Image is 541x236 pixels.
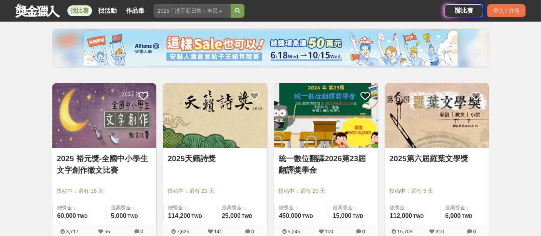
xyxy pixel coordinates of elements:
[274,83,378,148] a: Cover Image
[436,229,444,234] span: 310
[168,187,263,195] span: 投稿中：還有 29 天
[333,212,352,219] span: 15,000
[52,83,156,148] a: Cover Image
[52,83,156,148] img: Cover Image
[66,229,79,234] span: 3,717
[288,229,300,234] span: 5,245
[77,214,87,219] span: TWD
[397,229,413,234] span: 15,703
[168,204,212,212] span: 總獎金：
[279,212,301,219] span: 450,000
[191,214,202,219] span: TWD
[390,153,484,164] a: 2025第六屆羅葉文學獎
[385,83,489,148] img: Cover Image
[222,212,241,219] span: 25,000
[111,204,152,212] span: 最高獎金：
[362,229,365,234] span: 0
[274,83,378,148] img: Cover Image
[487,4,526,17] div: 登入 / 註冊
[325,229,333,234] span: 100
[279,204,323,212] span: 總獎金：
[168,153,263,164] a: 2025天籟詩獎
[95,5,120,16] a: 找活動
[57,153,152,176] a: 2025 裕元獎-全國中小學生文字創作徵文比賽
[127,214,138,219] span: TWD
[445,212,461,219] span: 6,000
[57,212,76,219] span: 60,000
[67,5,92,16] a: 找比賽
[445,204,484,212] span: 最高獎金：
[242,214,252,219] span: TWD
[163,83,267,148] a: Cover Image
[385,83,489,148] a: Cover Image
[251,229,254,234] span: 0
[141,229,143,234] span: 0
[279,153,374,176] a: 統一數位翻譯2026第23屆翻譯獎學金
[353,214,363,219] span: TWD
[163,83,267,148] img: Cover Image
[390,212,412,219] span: 112,000
[168,212,191,219] span: 114,200
[84,31,457,66] img: cf4fb443-4ad2-4338-9fa3-b46b0bf5d316.png
[413,214,424,219] span: TWD
[111,212,126,219] span: 5,000
[57,187,152,195] span: 投稿中：還有 16 天
[462,214,472,219] span: TWD
[473,229,476,234] span: 0
[390,204,436,212] span: 總獎金：
[123,5,147,16] a: 作品集
[104,229,110,234] span: 55
[222,204,263,212] span: 最高獎金：
[333,204,374,212] span: 最高獎金：
[214,229,223,234] span: 141
[390,187,484,195] span: 投稿中：還有 5 天
[57,204,101,212] span: 總獎金：
[302,214,313,219] span: TWD
[177,229,189,234] span: 7,625
[154,4,231,18] input: 2025「洗手新日常：全民 ALL IN」洗手歌全台徵選
[445,4,483,17] a: 辦比賽
[279,187,374,195] span: 投稿中：還有 20 天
